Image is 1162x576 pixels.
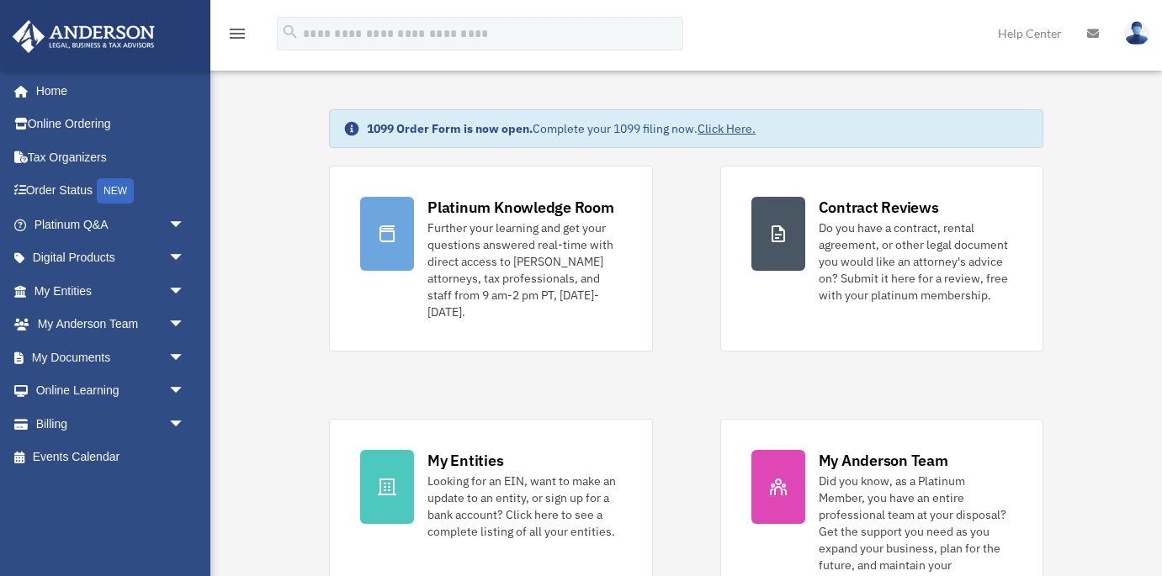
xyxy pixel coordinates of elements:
a: Digital Productsarrow_drop_down [12,241,210,275]
i: menu [227,24,247,44]
div: My Anderson Team [819,450,948,471]
img: Anderson Advisors Platinum Portal [8,20,160,53]
div: Looking for an EIN, want to make an update to an entity, or sign up for a bank account? Click her... [427,473,621,540]
a: Click Here. [698,121,756,136]
div: Platinum Knowledge Room [427,197,614,218]
strong: 1099 Order Form is now open. [367,121,533,136]
span: arrow_drop_down [168,341,202,375]
div: My Entities [427,450,503,471]
div: Complete your 1099 filing now. [367,120,756,137]
a: Platinum Q&Aarrow_drop_down [12,208,210,241]
div: Further your learning and get your questions answered real-time with direct access to [PERSON_NAM... [427,219,621,320]
a: Online Ordering [12,108,210,141]
a: My Documentsarrow_drop_down [12,341,210,374]
span: arrow_drop_down [168,274,202,309]
a: My Anderson Teamarrow_drop_down [12,308,210,341]
a: Home [12,74,202,108]
a: menu [227,29,247,44]
a: Online Learningarrow_drop_down [12,374,210,408]
span: arrow_drop_down [168,308,202,342]
img: User Pic [1124,21,1149,45]
a: Events Calendar [12,441,210,474]
a: Order StatusNEW [12,174,210,209]
span: arrow_drop_down [168,208,202,242]
a: Platinum Knowledge Room Further your learning and get your questions answered real-time with dire... [329,166,652,351]
div: NEW [97,178,134,203]
div: Do you have a contract, rental agreement, or other legal document you would like an attorney's ad... [819,219,1012,304]
a: Tax Organizers [12,140,210,174]
i: search [281,23,300,41]
a: My Entitiesarrow_drop_down [12,274,210,308]
div: Contract Reviews [819,197,939,218]
span: arrow_drop_down [168,407,202,441]
a: Billingarrow_drop_down [12,407,210,441]
span: arrow_drop_down [168,241,202,276]
span: arrow_drop_down [168,374,202,409]
a: Contract Reviews Do you have a contract, rental agreement, or other legal document you would like... [720,166,1043,351]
